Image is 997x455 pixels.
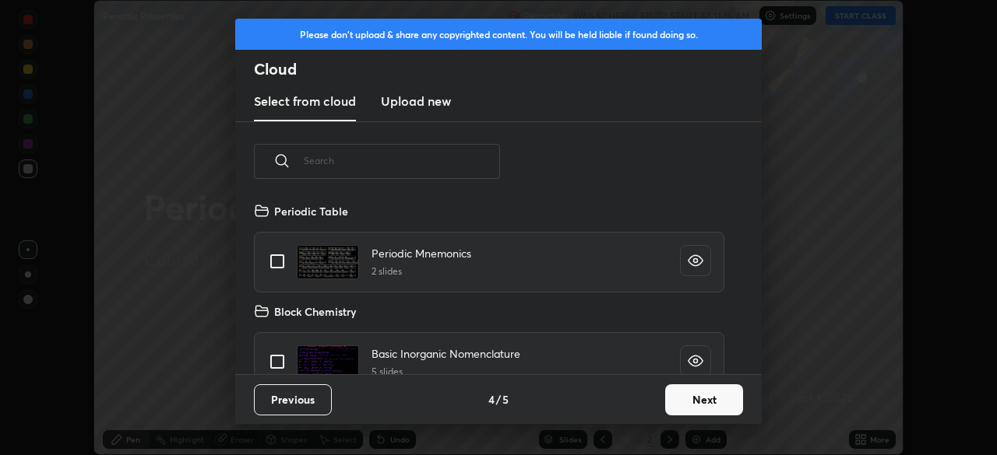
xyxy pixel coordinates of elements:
h4: / [496,391,501,408]
h4: Block Chemistry [274,303,356,320]
h4: 5 [502,391,509,408]
div: grid [235,197,743,374]
img: 1720848682MKRTU3.pdf [297,345,359,380]
img: 168959000640SNLE.pdf [297,245,359,279]
h3: Upload new [381,92,451,110]
h4: 4 [488,391,495,408]
h4: Periodic Mnemonics [372,245,471,261]
button: Previous [254,384,332,415]
h5: 2 slides [372,264,471,278]
div: Please don't upload & share any copyrighted content. You will be held liable if found doing so. [235,19,762,50]
input: Search [304,128,500,194]
h3: Select from cloud [254,92,356,110]
h5: 5 slides [372,365,520,379]
h2: Cloud [254,59,762,79]
h4: Basic Inorganic Nomenclature [372,345,520,362]
button: Next [665,384,743,415]
h4: Periodic Table [274,203,348,219]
